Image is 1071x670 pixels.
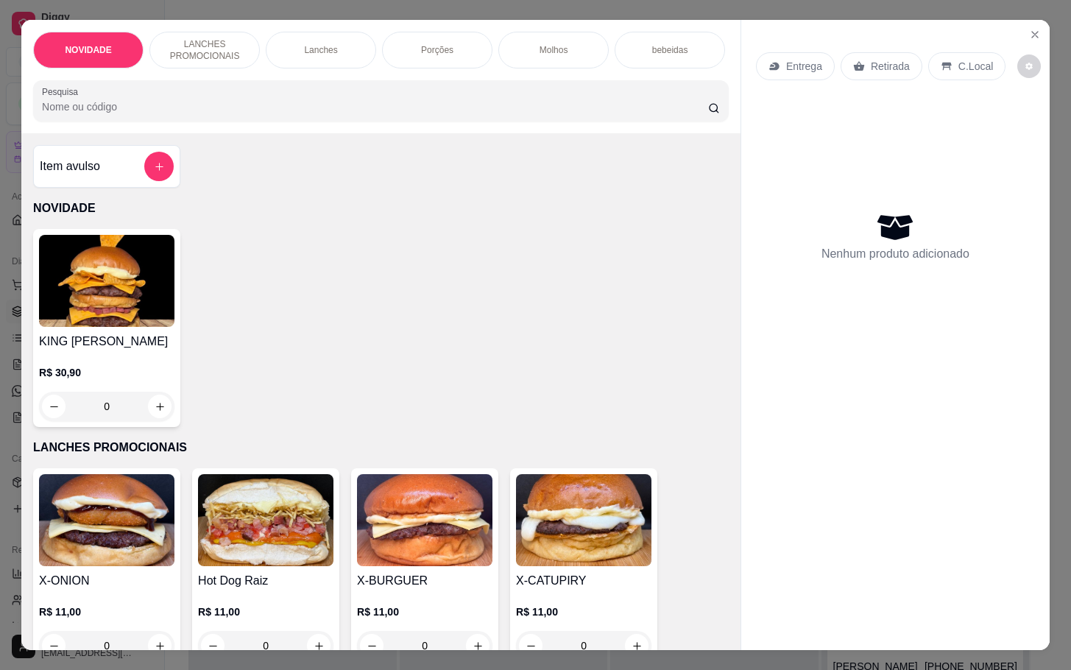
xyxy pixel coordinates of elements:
p: Lanches [304,44,337,56]
p: Entrega [786,59,822,74]
p: bebeidas [652,44,688,56]
p: C.Local [958,59,993,74]
h4: X-CATUPIRY [516,572,651,590]
p: R$ 11,00 [357,604,492,619]
button: Close [1023,23,1047,46]
img: product-image [357,474,492,566]
p: Molhos [540,44,568,56]
p: LANCHES PROMOCIONAIS [162,38,247,62]
p: LANCHES PROMOCIONAIS [33,439,729,456]
h4: Hot Dog Raiz [198,572,333,590]
button: decrease-product-quantity [1017,54,1041,78]
p: NOVIDADE [65,44,111,56]
img: product-image [39,235,174,327]
img: product-image [39,474,174,566]
button: add-separate-item [144,152,174,181]
input: Pesquisa [42,99,708,114]
label: Pesquisa [42,85,83,98]
p: Porções [421,44,453,56]
p: R$ 11,00 [198,604,333,619]
p: Nenhum produto adicionado [821,245,969,263]
img: product-image [516,474,651,566]
button: increase-product-quantity [148,395,172,418]
h4: X-BURGUER [357,572,492,590]
p: Retirada [871,59,910,74]
button: decrease-product-quantity [42,395,66,418]
img: product-image [198,474,333,566]
h4: Item avulso [40,158,100,175]
p: R$ 30,90 [39,365,174,380]
h4: X-ONION [39,572,174,590]
p: R$ 11,00 [516,604,651,619]
p: NOVIDADE [33,200,729,217]
p: R$ 11,00 [39,604,174,619]
h4: KING [PERSON_NAME] [39,333,174,350]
